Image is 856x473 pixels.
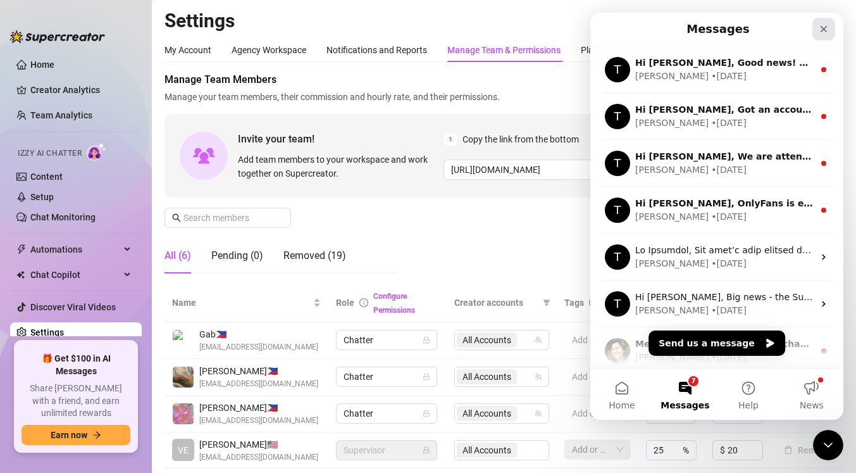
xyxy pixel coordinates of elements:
[199,438,318,451] span: [PERSON_NAME] 🇺🇸
[581,43,636,57] div: Plans & Billing
[209,388,233,397] span: News
[178,443,189,457] span: VE
[63,356,127,407] button: Messages
[121,151,156,164] div: • [DATE]
[58,318,195,343] button: Send us a message
[45,151,118,164] div: [PERSON_NAME]
[199,378,318,390] span: [EMAIL_ADDRESS][DOMAIN_NAME]
[70,388,119,397] span: Messages
[164,248,191,263] div: All (6)
[30,265,120,285] span: Chat Copilot
[183,211,273,225] input: Search members
[164,72,843,87] span: Manage Team Members
[18,388,44,397] span: Home
[45,291,118,305] div: [PERSON_NAME]
[164,43,211,57] div: My Account
[540,293,553,312] span: filter
[589,298,598,307] span: question-circle
[423,373,430,381] span: lock
[373,292,415,315] a: Configure Permissions
[164,9,843,33] h2: Settings
[164,284,328,322] th: Name
[30,239,120,260] span: Automations
[18,148,82,160] span: Izzy AI Chatter
[45,338,118,351] div: [PERSON_NAME]
[51,430,87,440] span: Earn now
[15,232,40,257] div: Profile image for Tanya
[121,244,156,258] div: • [DATE]
[30,172,63,182] a: Content
[173,403,194,424] img: Mary Jane
[535,373,542,381] span: team
[15,185,40,210] div: Profile image for Tanya
[344,331,430,350] span: Chatter
[45,244,118,258] div: [PERSON_NAME]
[173,330,194,351] img: Gab
[454,296,538,310] span: Creator accounts
[30,302,116,312] a: Discover Viral Videos
[444,132,457,146] span: 1
[199,364,318,378] span: [PERSON_NAME] 🇵🇭
[15,279,40,304] div: Profile image for Tanya
[457,406,517,421] span: All Accounts
[283,248,346,263] div: Removed (19)
[462,333,511,347] span: All Accounts
[173,367,194,388] img: Gwen
[199,451,318,464] span: [EMAIL_ADDRESS][DOMAIN_NAME]
[16,270,25,279] img: Chat Copilot
[87,142,106,161] img: AI Chatter
[199,327,318,341] span: Gab 🇵🇭
[543,299,550,306] span: filter
[535,336,542,344] span: team
[462,370,511,384] span: All Accounts
[535,410,542,417] span: team
[22,425,130,445] button: Earn nowarrow-right
[462,132,579,146] span: Copy the link from the bottom
[564,296,584,310] span: Tags
[447,43,561,57] div: Manage Team & Permissions
[813,430,843,460] iframe: Intercom live chat
[172,296,311,310] span: Name
[30,60,54,70] a: Home
[15,325,40,351] img: Profile image for Ella
[359,298,368,307] span: info-circle
[462,407,511,420] span: All Accounts
[16,244,27,255] span: thunderbolt
[30,212,96,222] a: Chat Monitoring
[344,367,430,386] span: Chatter
[148,388,168,397] span: Help
[232,43,306,57] div: Agency Workspace
[344,404,430,423] span: Chatter
[121,338,156,351] div: • [DATE]
[344,441,430,460] span: Supervisor
[423,446,430,454] span: lock
[121,198,156,211] div: • [DATE]
[22,382,130,420] span: Share [PERSON_NAME] with a friend, and earn unlimited rewards
[336,298,354,308] span: Role
[127,356,190,407] button: Help
[457,332,517,348] span: All Accounts
[30,192,54,202] a: Setup
[779,443,836,458] button: Remove
[172,213,181,222] span: search
[190,356,253,407] button: News
[22,353,130,377] span: 🎁 Get $100 in AI Messages
[238,153,438,180] span: Add team members to your workspace and work together on Supercreator.
[199,401,318,415] span: [PERSON_NAME] 🇵🇭
[326,43,427,57] div: Notifications and Reports
[457,369,517,384] span: All Accounts
[199,341,318,353] span: [EMAIL_ADDRESS][DOMAIN_NAME]
[30,110,92,120] a: Team Analytics
[238,131,444,147] span: Invite your team!
[30,80,132,100] a: Creator Analytics
[199,415,318,427] span: [EMAIL_ADDRESS][DOMAIN_NAME]
[164,90,843,104] span: Manage your team members, their commission and hourly rate, and their permissions.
